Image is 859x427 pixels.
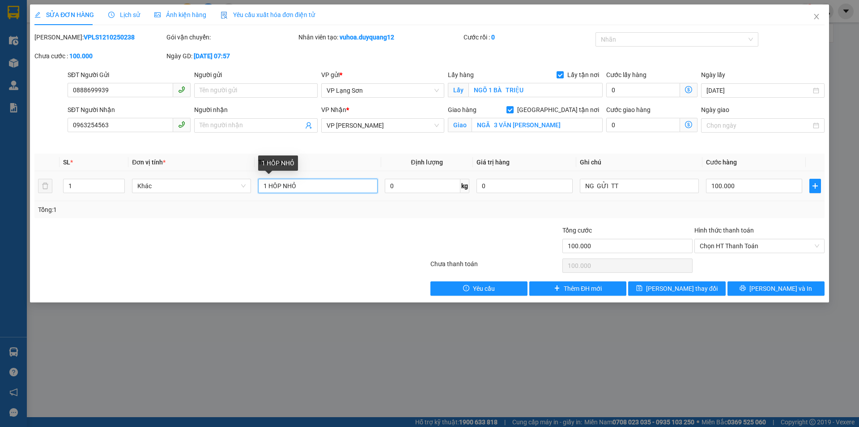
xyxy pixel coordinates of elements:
button: printer[PERSON_NAME] và In [727,281,825,296]
div: Tổng: 1 [38,205,332,215]
th: Ghi chú [576,154,702,171]
button: delete [38,179,52,193]
span: picture [154,12,161,18]
div: Cước rồi : [464,32,594,42]
span: Lấy hàng [448,71,474,78]
span: Lịch sử [108,11,140,18]
b: 100.000 [69,52,93,60]
span: Chọn HT Thanh Toán [700,239,819,253]
span: save [636,285,642,292]
span: plus [810,182,821,190]
button: save[PERSON_NAME] thay đổi [628,281,725,296]
div: Người nhận [194,105,317,115]
div: SĐT Người Nhận [68,105,191,115]
span: Cước hàng [706,159,737,166]
input: Ngày lấy [706,86,811,95]
span: dollar-circle [685,121,692,128]
span: clock-circle [108,12,115,18]
input: Ngày giao [706,121,811,130]
span: Khác [137,179,246,193]
span: Định lượng [411,159,443,166]
div: 1 HÔP NHỎ [258,155,298,171]
span: VP Lạng Sơn [327,84,439,97]
b: 0 [491,34,495,41]
b: [DATE] 07:57 [194,52,230,60]
span: printer [740,285,746,292]
label: Ngày lấy [701,71,725,78]
b: VPLS1210250238 [84,34,135,41]
img: icon [221,12,228,19]
span: exclamation-circle [463,285,469,292]
span: user-add [305,122,312,129]
button: plus [809,179,821,193]
div: VP gửi [321,70,444,80]
input: Cước lấy hàng [606,83,680,97]
span: VP Nhận [321,106,346,113]
span: Lấy tận nơi [564,70,603,80]
div: Gói vận chuyển: [166,32,297,42]
div: Ngày GD: [166,51,297,61]
input: Cước giao hàng [606,118,680,132]
div: Chưa cước : [34,51,165,61]
input: Giao tận nơi [472,118,603,132]
label: Cước giao hàng [606,106,651,113]
span: Đơn vị tính [132,159,166,166]
span: Thêm ĐH mới [564,284,602,293]
label: Ngày giao [701,106,729,113]
span: phone [178,86,185,93]
span: SL [63,159,70,166]
span: [GEOGRAPHIC_DATA] tận nơi [514,105,603,115]
input: Lấy tận nơi [468,83,603,97]
span: dollar-circle [685,86,692,93]
input: Ghi Chú [580,179,699,193]
span: Giao hàng [448,106,476,113]
span: kg [460,179,469,193]
span: edit [34,12,41,18]
button: plusThêm ĐH mới [529,281,626,296]
span: Tổng cước [562,227,592,234]
button: exclamation-circleYêu cầu [430,281,527,296]
span: Giao [448,118,472,132]
span: [PERSON_NAME] thay đổi [646,284,718,293]
span: SỬA ĐƠN HÀNG [34,11,94,18]
span: Yêu cầu [473,284,495,293]
span: Yêu cầu xuất hóa đơn điện tử [221,11,315,18]
input: VD: Bàn, Ghế [258,179,377,193]
div: Chưa thanh toán [429,259,561,275]
b: vuhoa.duyquang12 [340,34,394,41]
div: [PERSON_NAME]: [34,32,165,42]
span: Giá trị hàng [476,159,510,166]
span: VP Minh Khai [327,119,439,132]
div: Người gửi [194,70,317,80]
span: phone [178,121,185,128]
button: Close [804,4,829,30]
span: [PERSON_NAME] và In [749,284,812,293]
label: Cước lấy hàng [606,71,646,78]
span: Ảnh kiện hàng [154,11,206,18]
div: Nhân viên tạo: [298,32,462,42]
span: plus [554,285,560,292]
div: SĐT Người Gửi [68,70,191,80]
label: Hình thức thanh toán [694,227,754,234]
span: Lấy [448,83,468,97]
span: close [813,13,820,20]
